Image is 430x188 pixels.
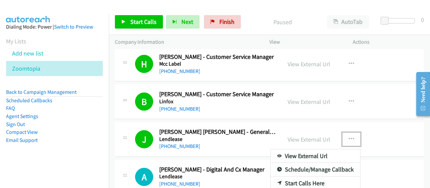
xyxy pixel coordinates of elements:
[6,97,52,104] a: Scheduled Callbacks
[135,168,153,186] div: The call is yet to be attempted
[6,129,38,135] a: Compact View
[12,49,43,57] a: Add new list
[135,168,153,186] h1: A
[6,137,38,143] a: Email Support
[12,65,40,72] a: Zoomtopia
[6,105,15,111] a: FAQ
[6,89,77,95] a: Back to Campaign Management
[271,149,360,163] a: View External Url
[6,37,26,45] a: My Lists
[6,121,25,127] a: Sign Out
[6,113,38,119] a: Agent Settings
[411,67,430,121] iframe: Resource Center
[6,23,103,31] div: Dialing Mode: Power |
[54,24,93,30] a: Switch to Preview
[271,163,360,176] a: Schedule/Manage Callback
